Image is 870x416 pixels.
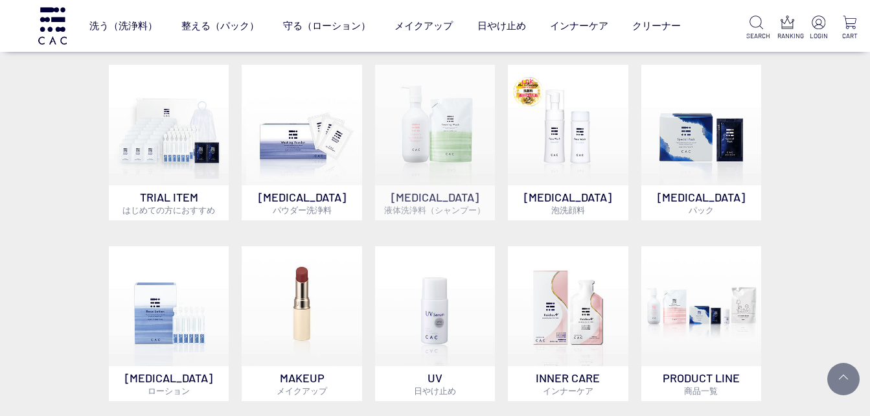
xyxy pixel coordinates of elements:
[508,246,628,401] a: インナーケア INNER CAREインナーケア
[109,65,229,220] a: トライアルセット TRIAL ITEMはじめての方におすすめ
[122,205,215,215] span: はじめての方におすすめ
[277,386,327,396] span: メイクアップ
[508,366,628,401] p: INNER CARE
[508,185,628,220] p: [MEDICAL_DATA]
[641,366,761,401] p: PRODUCT LINE
[375,246,495,401] a: UV日やけ止め
[242,185,361,220] p: [MEDICAL_DATA]
[375,366,495,401] p: UV
[283,8,371,43] a: 守る（ローション）
[36,7,69,44] img: logo
[543,386,593,396] span: インナーケア
[840,31,860,41] p: CART
[550,8,608,43] a: インナーケア
[508,65,628,220] a: 泡洗顔料 [MEDICAL_DATA]泡洗顔料
[109,366,229,401] p: [MEDICAL_DATA]
[840,16,860,41] a: CART
[641,185,761,220] p: [MEDICAL_DATA]
[777,31,797,41] p: RANKING
[375,185,495,220] p: [MEDICAL_DATA]
[551,205,585,215] span: 泡洗顔料
[89,8,157,43] a: 洗う（洗浄料）
[375,65,495,220] a: [MEDICAL_DATA]液体洗浄料（シャンプー）
[641,65,761,220] a: [MEDICAL_DATA]パック
[242,366,361,401] p: MAKEUP
[746,16,766,41] a: SEARCH
[273,205,332,215] span: パウダー洗浄料
[808,31,829,41] p: LOGIN
[109,65,229,185] img: トライアルセット
[395,8,453,43] a: メイクアップ
[242,246,361,401] a: MAKEUPメイクアップ
[641,246,761,401] a: PRODUCT LINE商品一覧
[508,65,628,185] img: 泡洗顔料
[109,185,229,220] p: TRIAL ITEM
[508,246,628,366] img: インナーケア
[242,65,361,220] a: [MEDICAL_DATA]パウダー洗浄料
[414,386,456,396] span: 日やけ止め
[777,16,797,41] a: RANKING
[689,205,714,215] span: パック
[477,8,526,43] a: 日やけ止め
[684,386,718,396] span: 商品一覧
[808,16,829,41] a: LOGIN
[109,246,229,401] a: [MEDICAL_DATA]ローション
[181,8,259,43] a: 整える（パック）
[632,8,681,43] a: クリーナー
[148,386,190,396] span: ローション
[746,31,766,41] p: SEARCH
[384,205,485,215] span: 液体洗浄料（シャンプー）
